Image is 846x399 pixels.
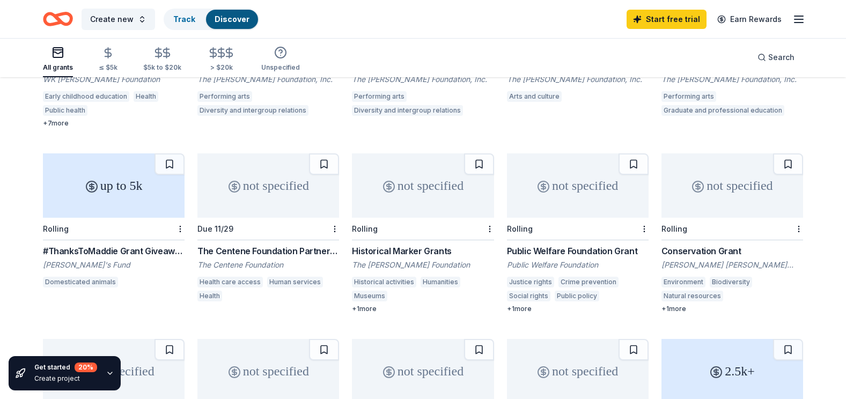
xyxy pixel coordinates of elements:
[558,277,619,287] div: Crime prevention
[507,74,649,85] div: The [PERSON_NAME] Foundation, Inc.
[661,291,723,301] div: Natural resources
[197,105,308,116] div: Diversity and intergroup relations
[507,91,562,102] div: Arts and culture
[352,153,494,313] a: not specifiedRollingHistorical Marker GrantsThe [PERSON_NAME] FoundationHistorical activitiesHuma...
[352,245,494,257] div: Historical Marker Grants
[34,374,97,383] div: Create project
[352,224,378,233] div: Rolling
[627,10,707,29] a: Start free trial
[768,51,794,64] span: Search
[197,260,339,270] div: The Centene Foundation
[197,153,339,305] a: not specifiedDue 11/29The Centene Foundation Partners ProgramThe Centene FoundationHealth care ac...
[507,153,649,313] a: not specifiedRollingPublic Welfare Foundation GrantPublic Welfare FoundationJustice rightsCrime p...
[352,105,463,116] div: Diversity and intergroup relations
[507,260,649,270] div: Public Welfare Foundation
[43,153,185,218] div: up to 5k
[661,153,803,218] div: not specified
[352,305,494,313] div: + 1 more
[90,13,134,26] span: Create new
[261,42,300,77] button: Unspecified
[661,245,803,257] div: Conservation Grant
[352,260,494,270] div: The [PERSON_NAME] Foundation
[661,277,705,287] div: Environment
[134,91,158,102] div: Health
[43,277,118,287] div: Domesticated animals
[43,91,129,102] div: Early childhood education
[352,74,494,85] div: The [PERSON_NAME] Foundation, Inc.
[43,105,87,116] div: Public health
[710,277,752,287] div: Biodiversity
[197,291,222,301] div: Health
[267,277,323,287] div: Human services
[352,153,494,218] div: not specified
[749,47,803,68] button: Search
[43,119,185,128] div: + 7 more
[82,9,155,30] button: Create new
[711,10,788,29] a: Earn Rewards
[261,63,300,72] div: Unspecified
[43,224,69,233] div: Rolling
[352,91,407,102] div: Performing arts
[661,224,687,233] div: Rolling
[43,260,185,270] div: [PERSON_NAME]'s Fund
[507,291,550,301] div: Social rights
[661,74,803,85] div: The [PERSON_NAME] Foundation, Inc.
[34,363,97,372] div: Get started
[352,277,416,287] div: Historical activities
[197,277,263,287] div: Health care access
[507,277,554,287] div: Justice rights
[197,91,252,102] div: Performing arts
[661,260,803,270] div: [PERSON_NAME] [PERSON_NAME] Foundation
[207,63,236,72] div: > $20k
[507,224,533,233] div: Rolling
[99,42,117,77] button: ≤ $5k
[43,245,185,257] div: #ThanksToMaddie Grant Giveaways
[43,153,185,291] a: up to 5kRolling#ThanksToMaddie Grant Giveaways[PERSON_NAME]'s FundDomesticated animals
[197,224,233,233] div: Due 11/29
[507,305,649,313] div: + 1 more
[507,245,649,257] div: Public Welfare Foundation Grant
[661,153,803,313] a: not specifiedRollingConservation Grant[PERSON_NAME] [PERSON_NAME] FoundationEnvironmentBiodiversi...
[555,291,599,301] div: Public policy
[197,245,339,257] div: The Centene Foundation Partners Program
[661,91,716,102] div: Performing arts
[507,153,649,218] div: not specified
[197,153,339,218] div: not specified
[164,9,259,30] button: TrackDiscover
[99,63,117,72] div: ≤ $5k
[197,74,339,85] div: The [PERSON_NAME] Foundation, Inc.
[43,74,185,85] div: WK [PERSON_NAME] Foundation
[661,105,784,116] div: Graduate and professional education
[173,14,195,24] a: Track
[207,42,236,77] button: > $20k
[421,277,460,287] div: Humanities
[43,63,73,72] div: All grants
[215,14,249,24] a: Discover
[661,305,803,313] div: + 1 more
[43,42,73,77] button: All grants
[143,63,181,72] div: $5k to $20k
[143,42,181,77] button: $5k to $20k
[43,6,73,32] a: Home
[75,363,97,372] div: 20 %
[352,291,387,301] div: Museums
